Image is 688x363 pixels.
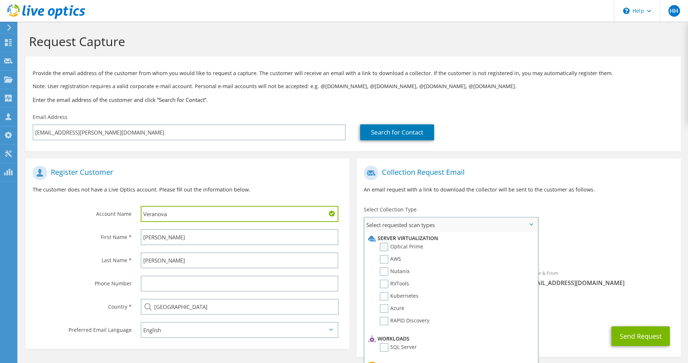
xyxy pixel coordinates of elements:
a: Search for Contact [360,124,434,140]
label: RVTools [380,280,409,288]
label: SQL Server [380,343,417,352]
p: Note: User registration requires a valid corporate e-mail account. Personal e-mail accounts will ... [33,82,673,90]
div: CC & Reply To [357,294,680,319]
label: Preferred Email Language [33,322,132,334]
label: Optical Prime [380,243,423,251]
p: Provide the email address of the customer from whom you would like to request a capture. The cust... [33,69,673,77]
label: Azure [380,304,404,313]
div: Sender & From [519,265,681,290]
p: An email request with a link to download the collector will be sent to the customer as follows. [364,186,673,194]
li: Workloads [366,334,533,343]
h1: Collection Request Email [364,166,670,180]
label: AWS [380,255,401,264]
label: First Name * [33,229,132,241]
h1: Request Capture [29,34,673,49]
li: Server Virtualization [366,234,533,243]
span: Select requested scan types [364,218,537,232]
svg: \n [623,8,630,14]
div: Requested Collections [357,235,680,262]
h1: Register Customer [33,166,338,180]
span: [EMAIL_ADDRESS][DOMAIN_NAME] [526,279,673,287]
label: Last Name * [33,252,132,264]
label: Email Address [33,114,67,121]
label: RAPID Discovery [380,317,429,325]
label: Kubernetes [380,292,419,301]
h3: Enter the email address of the customer and click “Search for Contact”. [33,96,673,104]
p: The customer does not have a Live Optics account. Please fill out the information below. [33,186,342,194]
label: Phone Number [33,276,132,287]
label: Select Collection Type [364,206,417,213]
label: Country * [33,299,132,310]
label: Account Name [33,206,132,218]
label: Nutanix [380,267,409,276]
button: Send Request [611,326,670,346]
span: HH [668,5,680,17]
div: To [357,265,519,290]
